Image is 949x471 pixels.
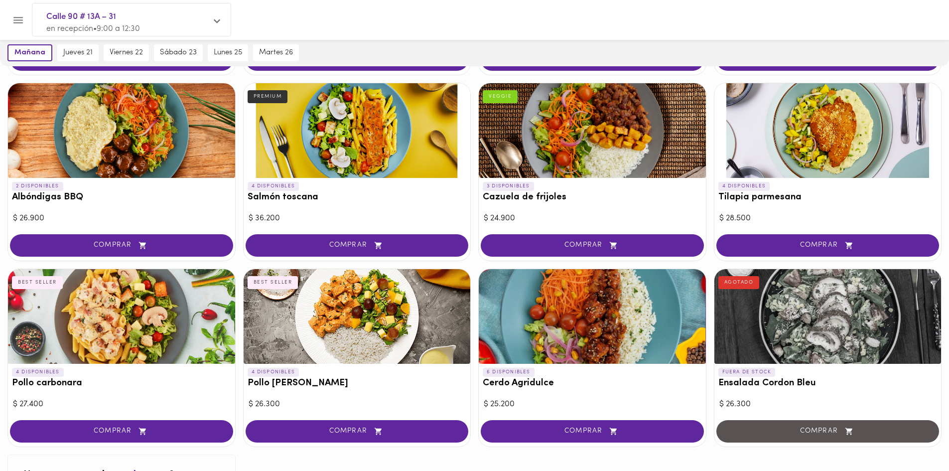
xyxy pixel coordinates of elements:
button: COMPRAR [716,234,940,257]
button: COMPRAR [10,420,233,443]
p: 2 DISPONIBLES [12,182,63,191]
span: viernes 22 [110,48,143,57]
h3: Tilapia parmesana [718,192,938,203]
span: jueves 21 [63,48,93,57]
div: Albóndigas BBQ [8,83,235,178]
p: 3 DISPONIBLES [483,182,534,191]
h3: Albóndigas BBQ [12,192,231,203]
div: $ 26.300 [249,399,466,410]
h3: Cerdo Agridulce [483,378,702,389]
div: $ 36.200 [249,213,466,224]
span: COMPRAR [22,241,221,250]
div: PREMIUM [248,90,288,103]
span: sábado 23 [160,48,197,57]
div: $ 26.300 [719,399,937,410]
button: lunes 25 [208,44,248,61]
div: Ensalada Cordon Bleu [714,269,942,364]
div: VEGGIE [483,90,518,103]
h3: Ensalada Cordon Bleu [718,378,938,389]
div: BEST SELLER [248,276,298,289]
span: en recepción • 9:00 a 12:30 [46,25,140,33]
button: Menu [6,8,30,32]
button: COMPRAR [10,234,233,257]
p: 4 DISPONIBLES [248,368,299,377]
h3: Salmón toscana [248,192,467,203]
div: Salmón toscana [244,83,471,178]
iframe: Messagebird Livechat Widget [891,413,939,461]
button: sábado 23 [154,44,203,61]
span: COMPRAR [493,241,691,250]
div: Cerdo Agridulce [479,269,706,364]
div: Pollo Tikka Massala [244,269,471,364]
div: $ 24.900 [484,213,701,224]
button: martes 26 [253,44,299,61]
button: COMPRAR [246,420,469,443]
button: COMPRAR [481,234,704,257]
p: FUERA DE STOCK [718,368,776,377]
div: Tilapia parmesana [714,83,942,178]
span: COMPRAR [493,427,691,436]
span: martes 26 [259,48,293,57]
span: Calle 90 # 13A – 31 [46,10,207,23]
div: AGOTADO [718,276,760,289]
h3: Cazuela de frijoles [483,192,702,203]
span: COMPRAR [258,241,456,250]
p: 4 DISPONIBLES [718,182,770,191]
span: COMPRAR [22,427,221,436]
div: $ 25.200 [484,399,701,410]
button: mañana [7,44,52,61]
h3: Pollo carbonara [12,378,231,389]
span: COMPRAR [258,427,456,436]
span: mañana [14,48,45,57]
p: 4 DISPONIBLES [248,182,299,191]
div: $ 26.900 [13,213,230,224]
p: 4 DISPONIBLES [12,368,64,377]
div: $ 28.500 [719,213,937,224]
p: 6 DISPONIBLES [483,368,535,377]
button: COMPRAR [246,234,469,257]
div: Pollo carbonara [8,269,235,364]
div: BEST SELLER [12,276,63,289]
h3: Pollo [PERSON_NAME] [248,378,467,389]
div: Cazuela de frijoles [479,83,706,178]
button: viernes 22 [104,44,149,61]
div: $ 27.400 [13,399,230,410]
span: lunes 25 [214,48,242,57]
button: COMPRAR [481,420,704,443]
span: COMPRAR [729,241,927,250]
button: jueves 21 [57,44,99,61]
